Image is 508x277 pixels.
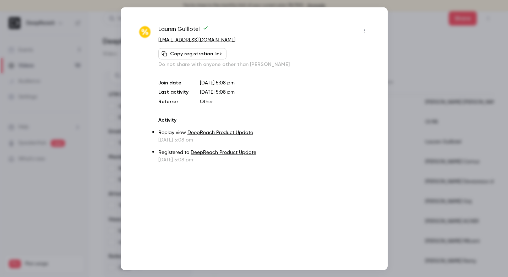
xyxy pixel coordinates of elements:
p: Join date [158,79,189,86]
p: Registered to [158,149,370,156]
p: Activity [158,116,370,123]
p: Replay view [158,129,370,136]
p: Do not share with anyone other than [PERSON_NAME] [158,61,370,68]
p: [DATE] 5:08 pm [158,136,370,143]
button: Copy registration link [158,48,226,59]
img: promotons.com [138,26,152,39]
span: [DATE] 5:08 pm [200,89,235,94]
a: DeepReach Product Update [191,150,256,155]
span: Lauren Guillotel [158,25,208,36]
a: DeepReach Product Update [187,130,253,135]
p: Other [200,98,370,105]
p: Last activity [158,88,189,96]
p: Referrer [158,98,189,105]
p: [DATE] 5:08 pm [158,156,370,163]
p: [DATE] 5:08 pm [200,79,370,86]
a: [EMAIL_ADDRESS][DOMAIN_NAME] [158,37,235,42]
